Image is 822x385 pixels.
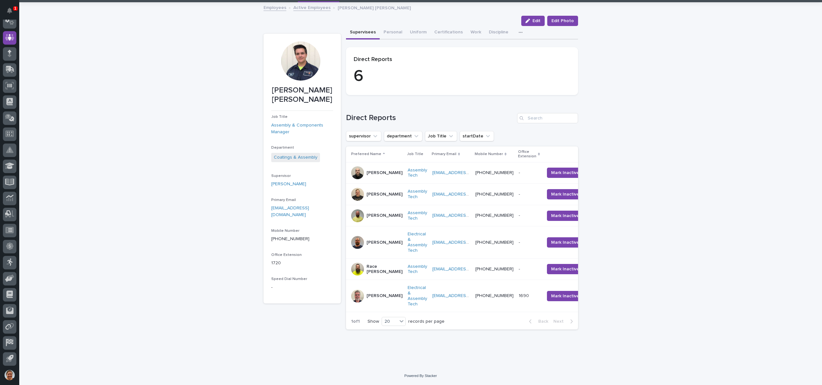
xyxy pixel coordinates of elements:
[271,284,333,291] p: -
[271,237,309,241] a: [PHONE_NUMBER]
[271,260,333,267] p: 1720
[547,16,578,26] button: Edit Photo
[354,56,570,63] p: Direct Reports
[551,266,579,272] span: Mark Inactive
[432,293,505,298] a: [EMAIL_ADDRESS][DOMAIN_NAME]
[271,229,299,233] span: Mobile Number
[271,253,302,257] span: Office Extension
[425,131,457,141] button: Job Title
[271,86,333,104] p: [PERSON_NAME] [PERSON_NAME]
[271,174,291,178] span: Supervisor
[519,190,521,197] p: -
[382,318,397,325] div: 20
[475,293,514,298] a: [PHONE_NUMBER]
[408,232,427,253] a: Electrical & Assembly Tech
[367,264,402,275] p: Race [PERSON_NAME]
[551,293,579,299] span: Mark Inactive
[338,4,411,11] p: [PERSON_NAME] [PERSON_NAME]
[271,115,288,119] span: Job Title
[534,319,548,324] span: Back
[547,211,584,221] button: Mark Inactive
[354,67,570,86] p: 6
[432,267,505,271] a: [EMAIL_ADDRESS][DOMAIN_NAME]
[553,319,567,324] span: Next
[406,26,430,39] button: Uniform
[547,168,584,178] button: Mark Inactive
[551,191,579,197] span: Mark Inactive
[547,237,584,248] button: Mark Inactive
[432,240,505,245] a: [EMAIL_ADDRESS][DOMAIN_NAME]
[475,267,514,271] a: [PHONE_NUMBER]
[367,293,402,299] p: [PERSON_NAME]
[408,264,427,275] a: Assembly Tech
[271,198,296,202] span: Primary Email
[547,264,584,274] button: Mark Inactive
[475,240,514,245] a: [PHONE_NUMBER]
[408,168,427,179] a: Assembly Tech
[485,26,512,39] button: Discipline
[551,170,579,176] span: Mark Inactive
[551,18,574,24] span: Edit Photo
[271,122,333,136] a: Assembly & Components Manager
[346,184,594,205] tr: [PERSON_NAME]Assembly Tech [EMAIL_ADDRESS][DOMAIN_NAME] [PHONE_NUMBER]-- Mark Inactive
[271,146,294,150] span: Department
[519,265,521,272] p: -
[467,26,485,39] button: Work
[3,368,16,382] button: users-avatar
[475,213,514,218] a: [PHONE_NUMBER]
[551,213,579,219] span: Mark Inactive
[519,292,530,299] p: 1690
[519,239,521,245] p: -
[380,26,406,39] button: Personal
[551,239,579,246] span: Mark Inactive
[532,19,541,23] span: Edit
[524,319,551,324] button: Back
[367,240,402,245] p: [PERSON_NAME]
[518,148,536,160] p: Office Extension
[346,26,380,39] button: Supervisees
[346,162,594,184] tr: [PERSON_NAME]Assembly Tech [EMAIL_ADDRESS][DOMAIN_NAME] [PHONE_NUMBER]-- Mark Inactive
[547,189,584,199] button: Mark Inactive
[517,113,578,123] input: Search
[346,226,594,258] tr: [PERSON_NAME]Electrical & Assembly Tech [EMAIL_ADDRESS][DOMAIN_NAME] [PHONE_NUMBER]-- Mark Inactive
[460,131,494,141] button: startDate
[346,258,594,280] tr: Race [PERSON_NAME]Assembly Tech [EMAIL_ADDRESS][DOMAIN_NAME] [PHONE_NUMBER]-- Mark Inactive
[475,192,514,197] a: [PHONE_NUMBER]
[475,151,503,158] p: Mobile Number
[346,205,594,226] tr: [PERSON_NAME]Assembly Tech [EMAIL_ADDRESS][DOMAIN_NAME] [PHONE_NUMBER]-- Mark Inactive
[408,210,427,221] a: Assembly Tech
[271,181,306,188] a: [PERSON_NAME]
[351,151,381,158] p: Preferred Name
[346,314,365,329] p: 1 of 1
[408,319,445,324] p: records per page
[408,285,427,307] a: Electrical & Assembly Tech
[519,212,521,218] p: -
[519,169,521,176] p: -
[521,16,545,26] button: Edit
[293,4,331,11] a: Active Employees
[271,277,307,281] span: Speed Dial Number
[8,8,16,18] div: Notifications1
[404,374,437,378] a: Powered By Stacker
[367,213,402,218] p: [PERSON_NAME]
[368,319,379,324] p: Show
[346,280,594,312] tr: [PERSON_NAME]Electrical & Assembly Tech [EMAIL_ADDRESS][DOMAIN_NAME] [PHONE_NUMBER]16901690 Mark ...
[430,26,467,39] button: Certifications
[547,291,584,301] button: Mark Inactive
[407,151,423,158] p: Job Title
[408,189,427,200] a: Assembly Tech
[3,4,16,17] button: Notifications
[264,4,286,11] a: Employees
[384,131,422,141] button: department
[432,171,505,175] a: [EMAIL_ADDRESS][DOMAIN_NAME]
[346,113,515,123] h1: Direct Reports
[14,6,16,11] p: 1
[551,319,578,324] button: Next
[432,213,505,218] a: [EMAIL_ADDRESS][DOMAIN_NAME]
[274,154,317,161] a: Coatings & Assembly
[432,192,505,197] a: [EMAIL_ADDRESS][DOMAIN_NAME]
[367,192,402,197] p: [PERSON_NAME]
[346,131,381,141] button: supervisor
[271,206,309,217] a: [EMAIL_ADDRESS][DOMAIN_NAME]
